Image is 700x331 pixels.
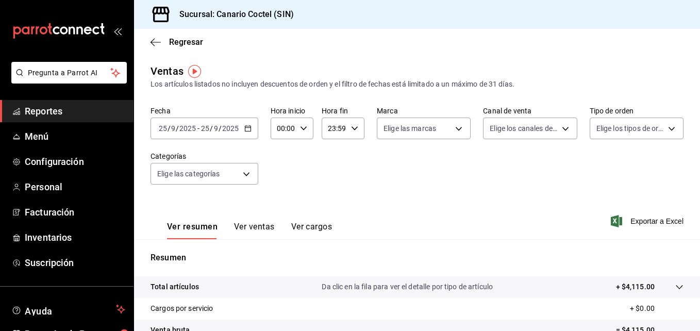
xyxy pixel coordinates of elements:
[590,107,684,114] label: Tipo de orden
[630,303,684,314] p: + $0.00
[219,124,222,133] span: /
[151,63,184,79] div: Ventas
[613,215,684,227] button: Exportar a Excel
[171,124,176,133] input: --
[222,124,239,133] input: ----
[201,124,210,133] input: --
[213,124,219,133] input: --
[176,124,179,133] span: /
[25,256,125,270] span: Suscripción
[616,282,655,292] p: + $4,115.00
[169,37,203,47] span: Regresar
[234,222,275,239] button: Ver ventas
[151,252,684,264] p: Resumen
[151,153,258,160] label: Categorías
[158,124,168,133] input: --
[151,79,684,90] div: Los artículos listados no incluyen descuentos de orden y el filtro de fechas está limitado a un m...
[151,37,203,47] button: Regresar
[483,107,577,114] label: Canal de venta
[322,107,364,114] label: Hora fin
[25,205,125,219] span: Facturación
[167,222,218,239] button: Ver resumen
[188,65,201,78] img: Tooltip marker
[384,123,436,134] span: Elige las marcas
[151,282,199,292] p: Total artículos
[171,8,294,21] h3: Sucursal: Canario Coctel (SIN)
[322,282,493,292] p: Da clic en la fila para ver el detalle por tipo de artículo
[151,107,258,114] label: Fecha
[11,62,127,84] button: Pregunta a Parrot AI
[25,180,125,194] span: Personal
[210,124,213,133] span: /
[271,107,313,114] label: Hora inicio
[168,124,171,133] span: /
[25,155,125,169] span: Configuración
[197,124,199,133] span: -
[25,129,125,143] span: Menú
[490,123,558,134] span: Elige los canales de venta
[596,123,664,134] span: Elige los tipos de orden
[28,68,111,78] span: Pregunta a Parrot AI
[291,222,332,239] button: Ver cargos
[167,222,332,239] div: navigation tabs
[179,124,196,133] input: ----
[25,104,125,118] span: Reportes
[25,303,112,316] span: Ayuda
[25,230,125,244] span: Inventarios
[157,169,220,179] span: Elige las categorías
[113,27,122,35] button: open_drawer_menu
[7,75,127,86] a: Pregunta a Parrot AI
[377,107,471,114] label: Marca
[151,303,213,314] p: Cargos por servicio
